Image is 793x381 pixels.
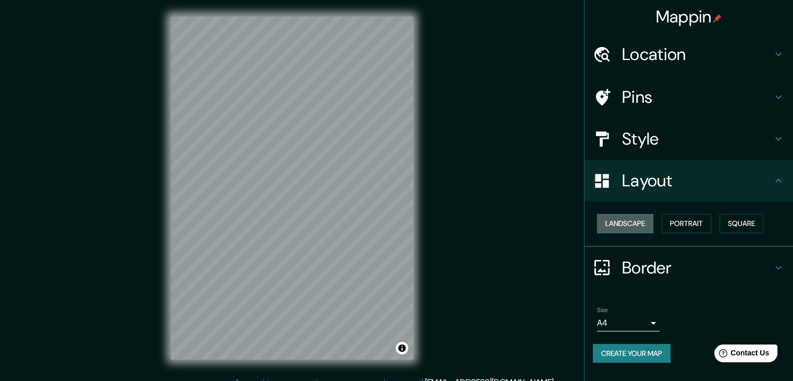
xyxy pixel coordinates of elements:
label: Size [597,305,608,314]
h4: Location [622,44,772,65]
button: Toggle attribution [396,342,408,354]
button: Create your map [593,344,670,363]
div: Border [584,247,793,289]
div: A4 [597,315,660,331]
h4: Border [622,257,772,278]
img: pin-icon.png [713,14,722,22]
h4: Style [622,128,772,149]
button: Square [719,214,763,233]
div: Layout [584,160,793,201]
h4: Mappin [656,6,722,27]
button: Portrait [662,214,711,233]
div: Style [584,118,793,160]
canvas: Map [171,17,413,360]
iframe: Help widget launcher [700,340,782,370]
h4: Layout [622,170,772,191]
button: Landscape [597,214,653,233]
h4: Pins [622,87,772,108]
div: Pins [584,76,793,118]
div: Location [584,33,793,75]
